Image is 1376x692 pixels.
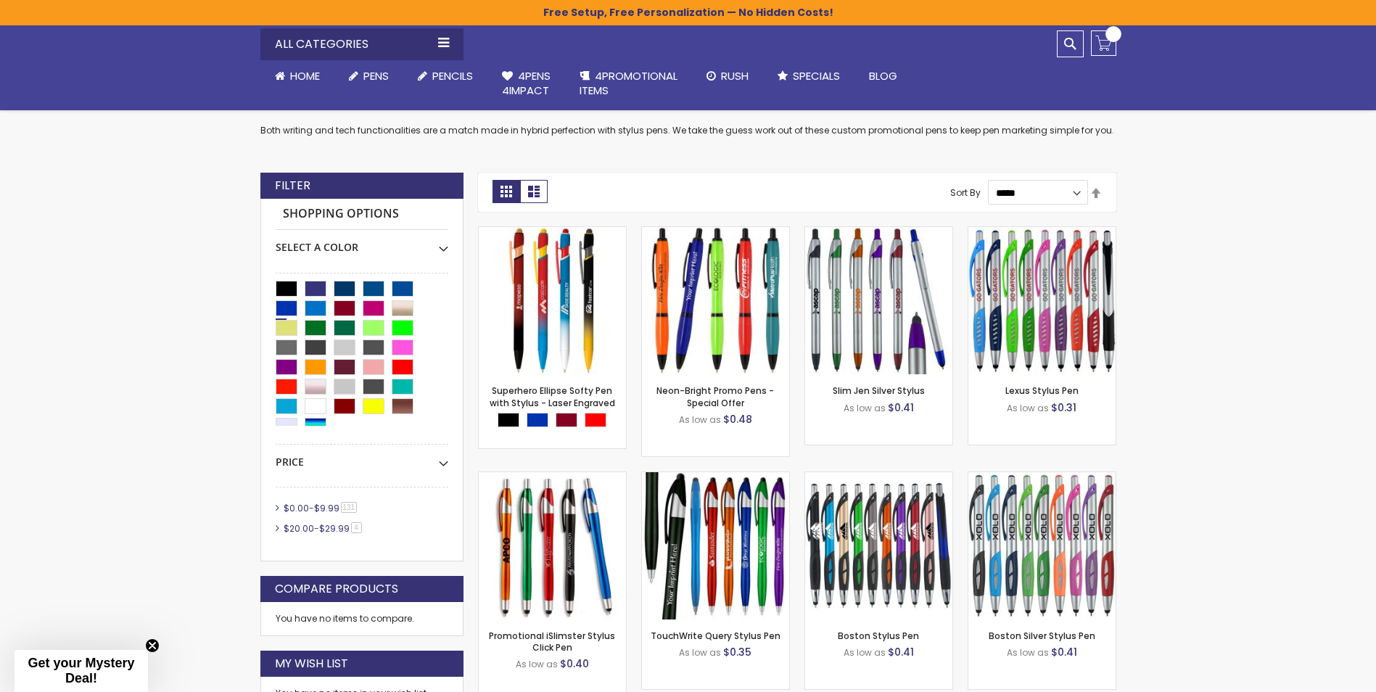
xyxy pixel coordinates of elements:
[341,502,358,513] span: 131
[1051,645,1077,659] span: $0.41
[723,645,751,659] span: $0.35
[516,658,558,670] span: As low as
[656,384,774,408] a: Neon-Bright Promo Pens - Special Offer
[805,227,952,374] img: Slim Jen Silver Stylus
[260,60,334,92] a: Home
[28,656,134,685] span: Get your Mystery Deal!
[498,413,519,427] div: Black
[479,471,626,484] a: Promotional iSlimster Stylus Click Pen
[1005,384,1079,397] a: Lexus Stylus Pen
[275,178,310,194] strong: Filter
[888,645,914,659] span: $0.41
[479,472,626,619] img: Promotional iSlimster Stylus Click Pen
[314,502,339,514] span: $9.99
[869,68,897,83] span: Blog
[585,413,606,427] div: Red
[565,60,692,107] a: 4PROMOTIONALITEMS
[290,68,320,83] span: Home
[260,602,464,636] div: You have no items to compare.
[692,60,763,92] a: Rush
[1007,402,1049,414] span: As low as
[276,230,448,255] div: Select A Color
[854,60,912,92] a: Blog
[844,646,886,659] span: As low as
[502,68,551,98] span: 4Pens 4impact
[490,384,615,408] a: Superhero Ellipse Softy Pen with Stylus - Laser Engraved
[723,412,752,427] span: $0.48
[642,227,789,374] img: Neon-Bright Promo Pens - Special Offer
[560,656,589,671] span: $0.40
[1256,653,1376,692] iframe: Google Customer Reviews
[556,413,577,427] div: Burgundy
[642,472,789,619] img: TouchWrite Query Stylus Pen
[721,68,749,83] span: Rush
[989,630,1095,642] a: Boston Silver Stylus Pen
[260,87,1116,137] div: Both writing and tech functionalities are a match made in hybrid perfection with stylus pens. We ...
[487,60,565,107] a: 4Pens4impact
[833,384,925,397] a: Slim Jen Silver Stylus
[276,445,448,469] div: Price
[363,68,389,83] span: Pens
[642,226,789,239] a: Neon-Bright Promo Pens - Special Offer
[276,199,448,230] strong: Shopping Options
[334,60,403,92] a: Pens
[642,471,789,484] a: TouchWrite Query Stylus Pen
[1007,646,1049,659] span: As low as
[844,402,886,414] span: As low as
[651,630,780,642] a: TouchWrite Query Stylus Pen
[145,638,160,653] button: Close teaser
[275,656,348,672] strong: My Wish List
[403,60,487,92] a: Pencils
[679,646,721,659] span: As low as
[479,226,626,239] a: Superhero Ellipse Softy Pen with Stylus - Laser Engraved
[284,502,309,514] span: $0.00
[793,68,840,83] span: Specials
[479,227,626,374] img: Superhero Ellipse Softy Pen with Stylus - Laser Engraved
[580,68,677,98] span: 4PROMOTIONAL ITEMS
[679,413,721,426] span: As low as
[1051,400,1076,415] span: $0.31
[968,471,1116,484] a: Boston Silver Stylus Pen
[763,60,854,92] a: Specials
[284,522,314,535] span: $20.00
[950,186,981,199] label: Sort By
[351,522,362,533] span: 4
[968,227,1116,374] img: Lexus Stylus Pen
[15,650,148,692] div: Get your Mystery Deal!Close teaser
[260,28,464,60] div: All Categories
[805,471,952,484] a: Boston Stylus Pen
[968,226,1116,239] a: Lexus Stylus Pen
[805,226,952,239] a: Slim Jen Silver Stylus
[527,413,548,427] div: Blue
[888,400,914,415] span: $0.41
[280,522,367,535] a: $20.00-$29.994
[432,68,473,83] span: Pencils
[280,502,363,514] a: $0.00-$9.99131
[838,630,919,642] a: Boston Stylus Pen
[493,180,520,203] strong: Grid
[319,522,350,535] span: $29.99
[805,472,952,619] img: Boston Stylus Pen
[489,630,615,654] a: Promotional iSlimster Stylus Click Pen
[275,581,398,597] strong: Compare Products
[968,472,1116,619] img: Boston Silver Stylus Pen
